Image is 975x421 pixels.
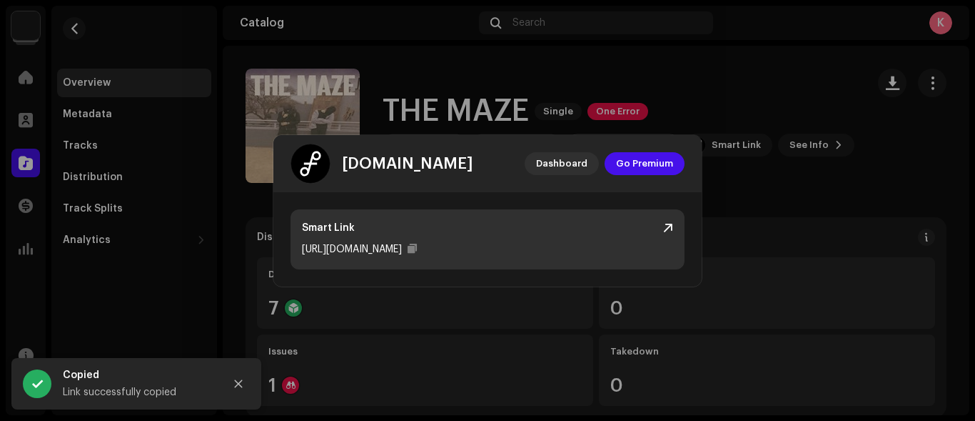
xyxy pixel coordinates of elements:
button: Close [224,370,253,398]
div: Copied [63,367,213,384]
span: Dashboard [536,149,587,178]
div: [URL][DOMAIN_NAME] [302,241,402,258]
span: Go Premium [616,149,673,178]
button: Dashboard [525,152,599,175]
div: Link successfully copied [63,384,213,401]
div: Smart Link [302,221,355,235]
button: Go Premium [605,152,684,175]
div: [DOMAIN_NAME] [342,155,473,172]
